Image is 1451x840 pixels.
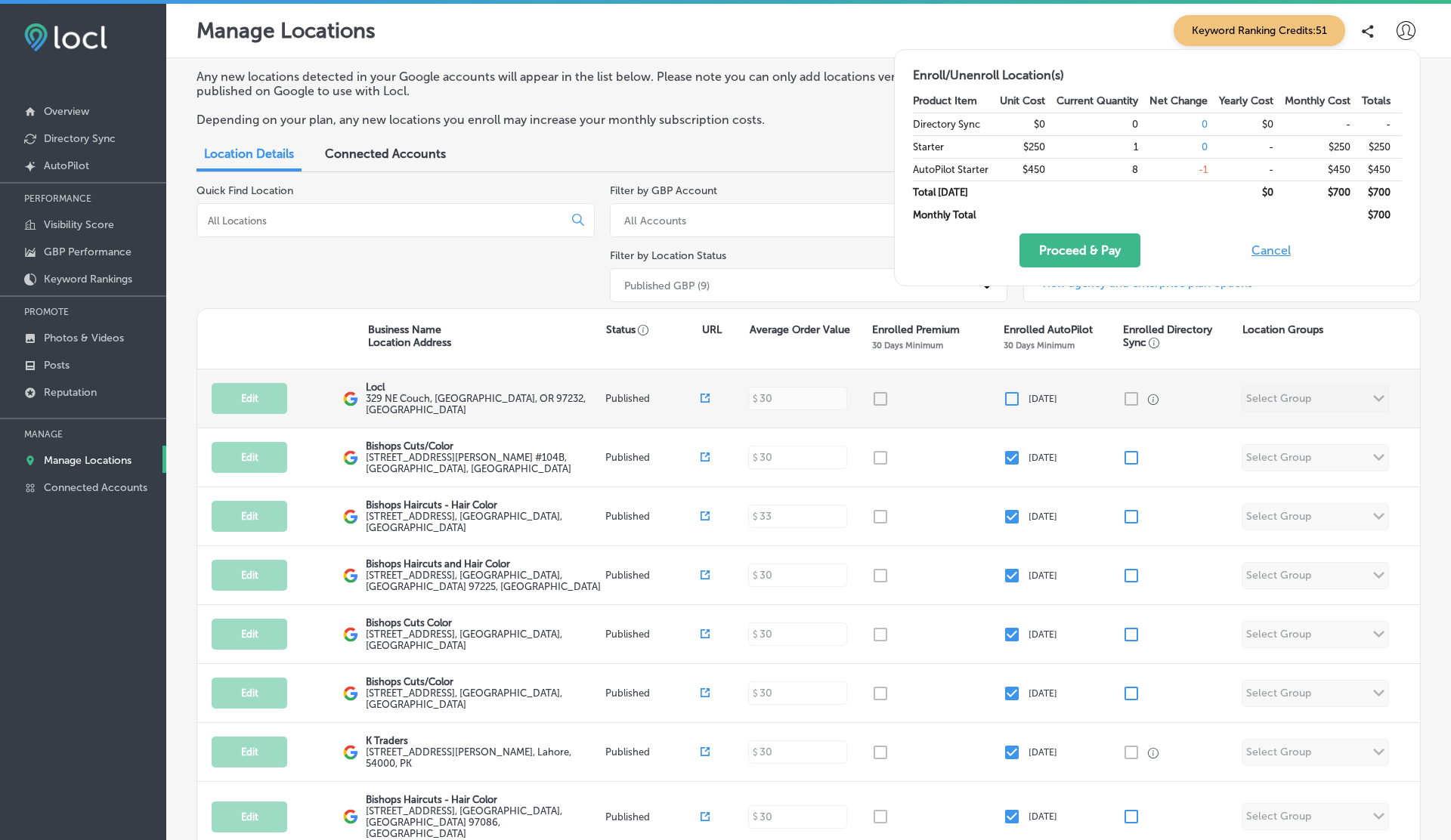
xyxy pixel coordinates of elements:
[1024,276,1253,301] a: View agency and enterprise plan options
[624,279,710,292] div: Published GBP (9)
[913,113,1000,135] td: Directory Sync
[605,393,701,404] p: Published
[1362,90,1402,113] th: Totals
[1174,15,1345,46] span: Keyword Ranking Credits: 51
[606,323,701,336] p: Status
[1149,158,1219,181] td: -1
[1362,158,1402,181] td: $450
[1149,113,1219,135] td: 0
[1000,158,1057,181] td: $450
[44,132,116,145] p: Directory Sync
[1247,233,1295,267] button: Cancel
[872,323,960,336] p: Enrolled Premium
[212,737,287,767] button: Edit
[212,442,287,473] button: Edit
[343,509,358,524] img: logo
[212,619,287,650] button: Edit
[366,687,602,710] label: [STREET_ADDRESS] , [GEOGRAPHIC_DATA], [GEOGRAPHIC_DATA]
[343,568,358,583] img: logo
[44,481,147,494] p: Connected Accounts
[196,184,293,197] label: Quick Find Location
[1000,113,1057,135] td: $0
[1285,181,1362,203] td: $ 700
[212,801,287,832] button: Edit
[366,440,602,452] p: Bishops Cuts/Color
[702,323,722,336] p: URL
[1285,90,1362,113] th: Monthly Cost
[913,68,1402,82] h2: Enroll/Unenroll Location(s)
[1004,340,1075,351] p: 30 Days Minimum
[1029,747,1057,758] p: [DATE]
[1219,113,1285,135] td: $0
[44,273,132,286] p: Keyword Rankings
[610,184,717,197] label: Filter by GBP Account
[366,805,602,839] label: [STREET_ADDRESS] , [GEOGRAPHIC_DATA], [GEOGRAPHIC_DATA] 97086, [GEOGRAPHIC_DATA]
[44,359,70,372] p: Posts
[366,393,602,415] label: 329 NE Couch , [GEOGRAPHIC_DATA], OR 97232, [GEOGRAPHIC_DATA]
[605,628,701,640] p: Published
[206,214,560,227] input: All Locations
[605,452,701,463] p: Published
[1029,629,1057,640] p: [DATE]
[1149,90,1219,113] th: Net Change
[1000,135,1057,158] td: $250
[1123,323,1235,349] p: Enrolled Directory Sync
[1057,158,1149,181] td: 8
[366,570,602,592] label: [STREET_ADDRESS] , [GEOGRAPHIC_DATA], [GEOGRAPHIC_DATA] 97225, [GEOGRAPHIC_DATA]
[605,811,701,823] p: Published
[343,627,358,642] img: logo
[44,218,114,231] p: Visibility Score
[624,214,686,227] div: All Accounts
[44,105,89,118] p: Overview
[1285,135,1362,158] td: $250
[1029,570,1057,581] p: [DATE]
[1000,90,1057,113] th: Unit Cost
[204,147,294,161] span: Location Details
[913,158,1000,181] td: AutoPilot Starter
[366,617,602,628] p: Bishops Cuts Color
[913,90,1000,113] th: Product Item
[1029,511,1057,522] p: [DATE]
[196,69,992,98] p: Any new locations detected in your Google accounts will appear in the list below. Please note you...
[605,570,701,581] p: Published
[605,511,701,522] p: Published
[366,746,602,769] label: [STREET_ADDRESS][PERSON_NAME] , Lahore, 54000, PK
[366,381,602,393] p: Locl
[1219,90,1285,113] th: Yearly Cost
[366,676,602,687] p: Bishops Cuts/Color
[1362,113,1402,135] td: -
[44,332,124,344] p: Photos & Videos
[343,686,358,701] img: logo
[1029,394,1057,404] p: [DATE]
[44,159,89,172] p: AutoPilot
[1057,113,1149,135] td: 0
[343,809,358,824] img: logo
[913,135,1000,158] td: Starter
[212,383,287,414] button: Edit
[1242,323,1323,336] p: Location Groups
[1362,135,1402,158] td: $250
[1362,181,1402,203] td: $ 700
[44,246,131,258] p: GBP Performance
[1019,233,1140,267] button: Proceed & Pay
[196,113,992,127] p: Depending on your plan, any new locations you enroll may increase your monthly subscription costs.
[1029,811,1057,822] p: [DATE]
[872,340,943,351] p: 30 Days Minimum
[1029,688,1057,699] p: [DATE]
[343,745,358,760] img: logo
[366,511,602,533] label: [STREET_ADDRESS] , [GEOGRAPHIC_DATA], [GEOGRAPHIC_DATA]
[366,628,602,651] label: [STREET_ADDRESS] , [GEOGRAPHIC_DATA], [GEOGRAPHIC_DATA]
[24,23,107,51] img: fda3e92497d09a02dc62c9cd864e3231.png
[212,501,287,532] button: Edit
[913,181,1000,203] td: Total [DATE]
[1057,90,1149,113] th: Current Quantity
[366,499,602,511] p: Bishops Haircuts - Hair Color
[1285,158,1362,181] td: $450
[1219,158,1285,181] td: -
[1285,113,1362,135] td: -
[1149,135,1219,158] td: 0
[366,735,602,746] p: K Traders
[212,678,287,709] button: Edit
[366,452,602,474] label: [STREET_ADDRESS][PERSON_NAME] #104B , [GEOGRAPHIC_DATA], [GEOGRAPHIC_DATA]
[196,18,376,43] p: Manage Locations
